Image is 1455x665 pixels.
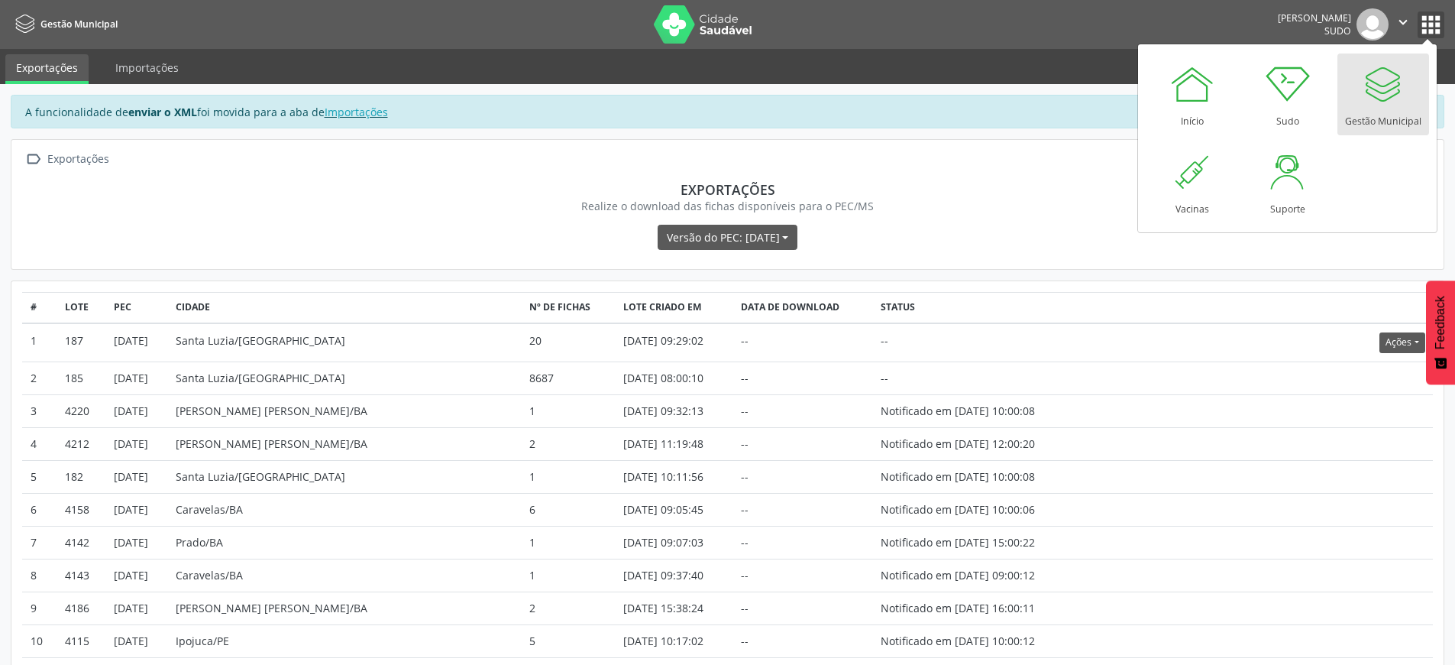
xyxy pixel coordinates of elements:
[872,526,1080,559] td: Notificado em [DATE] 15:00:22
[872,362,1080,394] td: --
[128,105,197,119] strong: enviar o XML
[1337,54,1429,135] a: Gestão Municipal
[872,493,1080,526] td: Notificado em [DATE] 10:00:06
[114,300,159,314] div: PEC
[11,95,1444,128] div: A funcionalidade de foi movida para a aba de
[616,493,733,526] td: [DATE] 09:05:45
[732,394,872,427] td: --
[106,362,167,394] td: [DATE]
[31,300,49,314] div: #
[732,323,872,362] td: --
[1395,14,1411,31] i: 
[522,624,616,657] td: 5
[57,323,106,362] td: 187
[616,592,733,624] td: [DATE] 15:38:24
[167,526,521,559] td: Prado/BA
[167,323,521,362] td: Santa Luzia/[GEOGRAPHIC_DATA]
[65,300,99,314] div: Lote
[167,362,521,394] td: Santa Luzia/[GEOGRAPHIC_DATA]
[1426,281,1455,384] button: Feedback - Mostrar pesquisa
[22,323,57,362] td: 1
[616,624,733,657] td: [DATE] 10:17:02
[1080,292,1433,323] th: Actions
[732,460,872,493] td: --
[872,394,1080,427] td: Notificado em [DATE] 10:00:08
[1379,332,1424,353] button: Ações
[22,624,57,657] td: 10
[522,427,616,460] td: 2
[167,624,521,657] td: Ipojuca/PE
[57,362,106,394] td: 185
[732,592,872,624] td: --
[616,526,733,559] td: [DATE] 09:07:03
[11,11,118,37] a: Gestão Municipal
[1278,11,1351,24] div: [PERSON_NAME]
[658,225,797,251] button: Versão do PEC: [DATE]
[872,592,1080,624] td: Notificado em [DATE] 16:00:11
[522,323,616,362] td: 20
[167,460,521,493] td: Santa Luzia/[GEOGRAPHIC_DATA]
[57,427,106,460] td: 4212
[44,148,112,170] div: Exportações
[732,362,872,394] td: --
[167,394,521,427] td: [PERSON_NAME] [PERSON_NAME]/BA
[167,592,521,624] td: [PERSON_NAME] [PERSON_NAME]/BA
[22,427,57,460] td: 4
[57,559,106,592] td: 4143
[522,559,616,592] td: 1
[741,300,865,314] div: Data de download
[57,460,106,493] td: 182
[1324,24,1351,37] span: Sudo
[522,526,616,559] td: 1
[872,559,1080,592] td: Notificado em [DATE] 09:00:12
[22,559,57,592] td: 8
[1242,54,1334,135] a: Sudo
[522,592,616,624] td: 2
[623,300,725,314] div: Lote criado em
[22,526,57,559] td: 7
[1418,11,1444,38] button: apps
[40,18,118,31] span: Gestão Municipal
[732,559,872,592] td: --
[881,300,1072,314] div: Status
[33,198,1422,214] div: Realize o download das fichas disponíveis para o PEC/MS
[57,592,106,624] td: 4186
[22,148,112,170] a:  Exportações
[522,493,616,526] td: 6
[529,300,607,314] div: Nº de fichas
[22,493,57,526] td: 6
[176,300,513,314] div: Cidade
[732,624,872,657] td: --
[616,427,733,460] td: [DATE] 11:19:48
[1146,141,1238,223] a: Vacinas
[1146,54,1238,135] a: Início
[106,394,167,427] td: [DATE]
[732,493,872,526] td: --
[1356,8,1389,41] img: img
[106,624,167,657] td: [DATE]
[105,54,189,81] a: Importações
[167,427,521,460] td: [PERSON_NAME] [PERSON_NAME]/BA
[732,427,872,460] td: --
[616,559,733,592] td: [DATE] 09:37:40
[872,624,1080,657] td: Notificado em [DATE] 10:00:12
[732,526,872,559] td: --
[22,592,57,624] td: 9
[872,323,1080,362] td: --
[106,427,167,460] td: [DATE]
[22,362,57,394] td: 2
[167,493,521,526] td: Caravelas/BA
[522,362,616,394] td: 8687
[1242,141,1334,223] a: Suporte
[522,460,616,493] td: 1
[57,493,106,526] td: 4158
[1389,8,1418,41] button: 
[106,526,167,559] td: [DATE]
[106,460,167,493] td: [DATE]
[106,559,167,592] td: [DATE]
[616,323,733,362] td: [DATE] 09:29:02
[616,394,733,427] td: [DATE] 09:32:13
[616,460,733,493] td: [DATE] 10:11:56
[106,323,167,362] td: [DATE]
[106,592,167,624] td: [DATE]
